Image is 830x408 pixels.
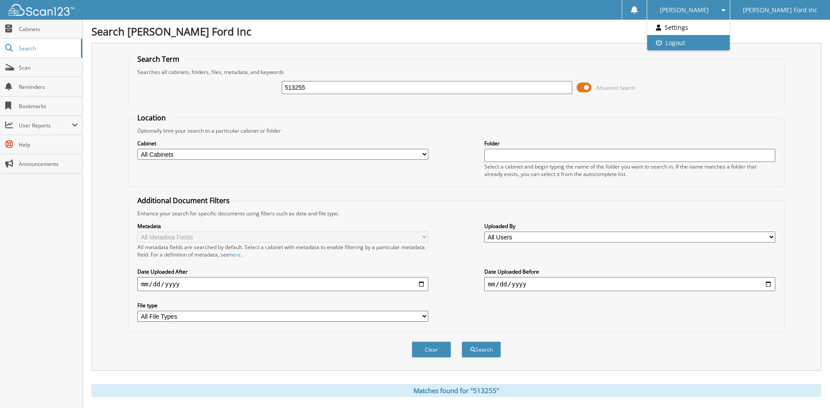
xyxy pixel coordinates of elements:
span: Help [19,141,78,148]
label: Folder [484,140,775,147]
span: [PERSON_NAME] [660,7,709,13]
div: Searches all cabinets, folders, files, metadata, and keywords [133,68,779,76]
span: Reminders [19,83,78,91]
div: Optionally limit your search to a particular cabinet or folder [133,127,779,134]
input: end [484,277,775,291]
a: here [229,251,241,258]
button: Search [462,341,501,358]
iframe: Chat Widget [786,366,830,408]
a: Settings [647,20,730,35]
label: Date Uploaded Before [484,268,775,275]
span: Cabinets [19,25,78,33]
h1: Search [PERSON_NAME] Ford Inc [91,24,821,39]
legend: Additional Document Filters [133,196,234,205]
span: Search [19,45,77,52]
span: Bookmarks [19,102,78,110]
legend: Location [133,113,170,123]
label: Uploaded By [484,222,775,230]
label: Metadata [137,222,428,230]
label: File type [137,302,428,309]
label: Date Uploaded After [137,268,428,275]
div: All metadata fields are searched by default. Select a cabinet with metadata to enable filtering b... [137,243,428,258]
div: Enhance your search for specific documents using filters such as date and file type. [133,210,779,217]
div: Select a cabinet and begin typing the name of the folder you want to search in. If the name match... [484,163,775,178]
span: Announcements [19,160,78,168]
button: Clear [412,341,451,358]
label: Cabinet [137,140,428,147]
span: Advanced Search [596,84,635,91]
div: Matches found for "513255" [91,384,821,397]
legend: Search Term [133,54,184,64]
img: scan123-logo-white.svg [9,4,74,16]
span: Scan [19,64,78,71]
input: start [137,277,428,291]
span: [PERSON_NAME] Ford Inc [743,7,817,13]
span: User Reports [19,122,72,129]
a: Logout [647,35,730,50]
